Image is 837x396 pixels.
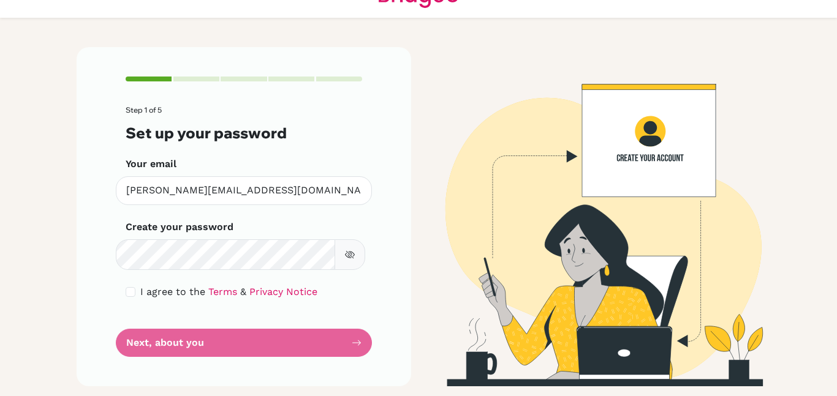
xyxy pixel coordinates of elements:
[126,220,233,234] label: Create your password
[126,124,362,142] h3: Set up your password
[240,286,246,297] span: &
[116,176,372,205] input: Insert your email*
[126,157,176,171] label: Your email
[249,286,317,297] a: Privacy Notice
[140,286,205,297] span: I agree to the
[208,286,237,297] a: Terms
[126,105,162,114] span: Step 1 of 5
